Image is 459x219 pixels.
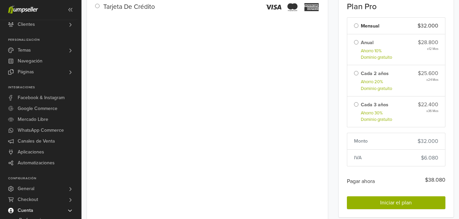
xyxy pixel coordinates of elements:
[361,110,392,116] small: Ahorro 30%
[18,114,48,125] span: Mercado Libre
[361,79,392,85] small: Ahorro 20%
[421,154,438,162] span: $6.080
[427,47,438,51] span: x 12 Mes
[361,86,392,92] small: Dominio gratuito
[426,77,438,82] span: x 24 Mes
[18,136,55,147] span: Canales de Venta
[347,176,375,187] span: Pagar ahora
[418,137,438,145] span: $32.000
[425,176,445,187] span: $38.080
[18,158,55,168] span: Automatizaciones
[354,137,368,145] h6: Monto
[98,2,211,16] div: Tarjeta De Crédito
[8,177,81,181] p: Configuración
[361,54,392,61] small: Dominio gratuito
[18,19,35,30] span: Clientes
[18,147,44,158] span: Aplicaciones
[8,38,81,42] p: Personalización
[418,38,438,47] span: $28.800
[18,205,33,216] span: Cuenta
[8,86,81,90] p: Integraciones
[361,22,379,30] label: Mensual
[418,69,438,77] span: $25.600
[347,196,445,209] button: Iniciar el plan
[361,101,388,109] label: Cada 3 años
[18,92,65,103] span: Facebook & Instagram
[426,109,438,113] span: x 36 Mes
[361,48,392,54] small: Ahorro 10%
[18,183,34,194] span: General
[347,2,377,12] span: Plan Pro
[18,103,57,114] span: Google Commerce
[18,125,64,136] span: WhatsApp Commerce
[418,22,438,30] span: $32.000
[361,70,389,77] label: Cada 2 años
[361,39,374,47] label: Anual
[418,101,438,109] span: $22.400
[354,154,362,162] h6: IVA
[361,116,392,123] small: Dominio gratuito
[18,45,31,56] span: Temas
[18,67,34,77] span: Páginas
[18,194,38,205] span: Checkout
[18,56,42,67] span: Navegación
[380,199,412,206] span: Iniciar el plan
[94,18,321,217] iframe: Campo de entrada seguro para el pago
